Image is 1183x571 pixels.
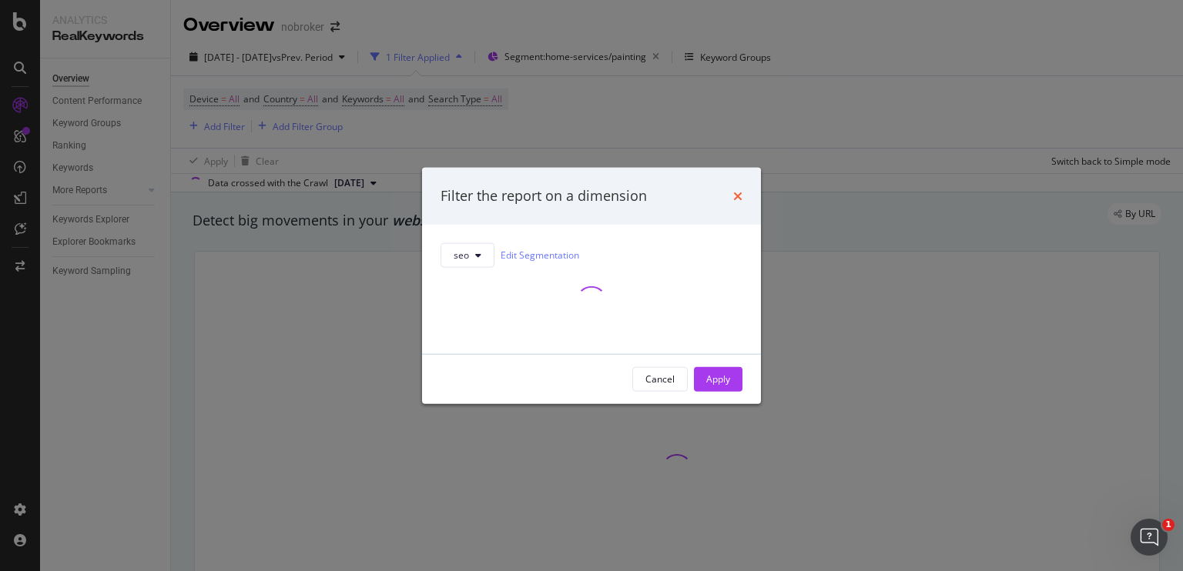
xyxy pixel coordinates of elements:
[694,366,742,391] button: Apply
[1162,519,1175,531] span: 1
[645,372,675,386] div: Cancel
[632,366,688,391] button: Cancel
[454,249,469,262] span: seo
[441,186,647,206] div: Filter the report on a dimension
[422,168,761,404] div: modal
[706,372,730,386] div: Apply
[1131,519,1168,556] iframe: Intercom live chat
[501,247,579,263] a: Edit Segmentation
[441,242,494,267] button: seo
[733,186,742,206] div: times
